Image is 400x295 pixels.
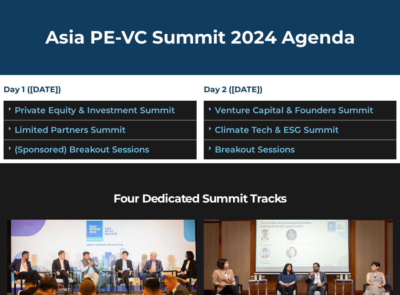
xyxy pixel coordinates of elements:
a: Climate Tech & ESG Summit [215,125,339,135]
h4: Day 2 ([DATE]) [204,86,397,94]
a: Breakout Sessions [215,144,295,155]
a: Venture Capital & Founders​ Summit [215,105,373,115]
a: Private Equity & Investment Summit [15,105,175,115]
a: Limited Partners Summit [15,125,126,135]
h4: Day 1 ([DATE]) [4,86,197,94]
b: Four Dedicated Summit Tracks [113,191,287,205]
h2: Asia PE-VC Summit 2024 Agenda [4,29,396,46]
a: (Sponsored) Breakout Sessions [15,144,149,155]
